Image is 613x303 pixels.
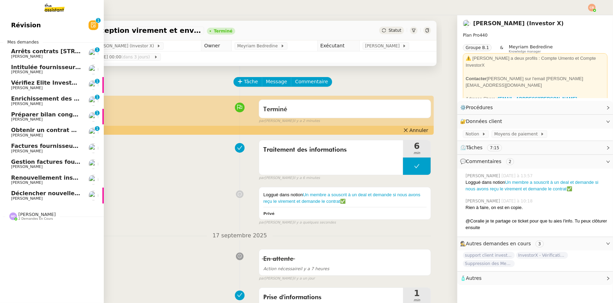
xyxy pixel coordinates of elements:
p: 1 [96,47,99,54]
span: InvestorX - Vérification des KYC [516,252,568,259]
span: 🧴 [460,275,482,281]
nz-badge-sup: 1 [95,126,100,131]
span: il y a 7 heures [263,266,329,271]
span: ⚙️ [460,104,496,112]
span: Révision [11,20,41,30]
span: il y a un jour [293,276,315,282]
div: Rien à faire, on est en copie. [466,204,607,211]
span: Commentaire [295,78,328,86]
span: Procédures [466,105,493,110]
small: [PERSON_NAME] [259,175,320,181]
span: il y a 6 minutes [293,175,320,181]
span: 440 [479,33,487,38]
a: [PERSON_NAME] (Investor X) [473,20,564,27]
span: Gestion factures fournisseurs (virement) via [GEOGRAPHIC_DATA]- [DATE] [11,159,242,165]
img: users%2F9mvJqJUvllffspLsQzytnd0Nt4c2%2Favatar%2F82da88e3-d90d-4e39-b37d-dcb7941179ae [89,96,98,106]
span: Mes demandes [3,39,43,46]
span: Meyriam Bedredine [237,42,281,49]
span: [PERSON_NAME] [11,133,43,138]
span: [PERSON_NAME] [11,196,43,201]
div: [PERSON_NAME] sur l'email [PERSON_NAME][EMAIL_ADDRESS][DOMAIN_NAME] [466,75,605,89]
span: [PERSON_NAME] [11,70,43,74]
span: Moyens de paiement [494,131,540,138]
nz-badge-sup: 1 [95,79,100,84]
span: par [259,276,265,282]
span: En attente [263,256,293,262]
span: [PERSON_NAME] [11,117,43,122]
nz-badge-sup: 1 [95,111,100,115]
span: [PERSON_NAME] [18,212,56,217]
button: Commentaire [291,77,332,87]
span: 1 [403,289,431,297]
span: Enrichissement des connaissances - 1 septembre 2025 [11,95,182,102]
span: Meyriam Bedredine [509,44,553,49]
span: [PERSON_NAME] [11,149,43,153]
span: [PERSON_NAME] [11,54,43,59]
div: 🕵️Autres demandes en cours 3 [457,237,613,250]
div: 🔐Données client [457,115,613,128]
p: 1 [96,95,99,101]
span: [PERSON_NAME] [11,102,43,106]
a: Un membre a souscrit à un deal et demande si nous avons reçu le virement et demande le contrat [263,192,420,204]
td: Owner [201,40,231,51]
span: 🔐 [460,117,505,125]
span: min [403,150,431,156]
div: Adresse Share : [466,95,605,109]
a: [EMAIL_ADDRESS][PERSON_NAME][DOMAIN_NAME] [466,96,577,108]
div: ⏲️Tâches 7:15 [457,141,613,154]
div: 💬Commentaires 2 [457,155,613,168]
b: Privé [263,211,274,216]
nz-badge-sup: 1 [95,95,100,100]
span: Obtenir un contrat Orange [11,127,94,133]
span: (dans 3 jours) [121,55,151,59]
span: Déclencher nouvelle procédure email [11,190,127,197]
span: [PERSON_NAME] [365,42,402,49]
nz-tag: Groupe B.1 [463,44,492,51]
p: 1 [96,111,99,117]
button: Annuler [401,126,431,134]
span: [PERSON_NAME] [466,198,502,204]
span: Notion [466,131,482,138]
span: Préparer bilan congés équipe [11,111,103,118]
span: 6 [403,142,431,150]
span: & [500,44,503,53]
p: 1 [96,79,99,85]
span: [PERSON_NAME] (Investor X) [94,42,156,49]
nz-tag: 2 [506,158,514,165]
img: users%2FDBF5gIzOT6MfpzgDQC7eMkIK8iA3%2Favatar%2Fd943ca6c-06ba-4e73-906b-d60e05e423d3 [89,175,98,184]
span: Plan Pro [463,33,479,38]
span: [DATE] à 13:57 [502,173,534,179]
span: [PERSON_NAME] [11,180,43,185]
span: Knowledge manager [509,50,541,54]
span: Intitulée fournisseur Céramiques [PERSON_NAME] [11,64,167,70]
span: [PERSON_NAME] [466,173,502,179]
small: [PERSON_NAME] [259,276,315,282]
td: Exécutant [317,40,359,51]
span: il y a quelques secondes [293,220,336,226]
img: svg [588,4,596,11]
span: support client investorX [463,252,515,259]
span: Annuler [410,127,428,134]
strong: Contacter [466,76,487,81]
span: ⏲️ [460,145,508,150]
span: Tâche [244,78,258,86]
span: Confirmer réception virement et envoyer contrat signé [51,27,201,34]
small: [PERSON_NAME] [259,118,320,124]
span: [DATE] à 10:18 [502,198,534,204]
span: 17 septembre 2025 [207,231,273,240]
span: [PERSON_NAME] [11,86,43,90]
span: 💬 [460,159,517,164]
span: Terminé [263,106,287,113]
button: Tâche [234,77,262,87]
img: users%2FDBF5gIzOT6MfpzgDQC7eMkIK8iA3%2Favatar%2Fd943ca6c-06ba-4e73-906b-d60e05e423d3 [89,80,98,90]
span: par [259,175,265,181]
span: 2 demandes en cours [18,217,53,221]
img: users%2FPVo4U3nC6dbZZPS5thQt7kGWk8P2%2Favatar%2F1516997780130.jpeg [89,49,98,58]
app-user-label: Knowledge manager [509,44,553,53]
nz-tag: 3 [536,240,544,247]
span: Tâches [466,145,483,150]
span: 🕵️ [460,241,547,246]
nz-tag: 7:15 [487,144,502,151]
p: 1 [96,126,99,132]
